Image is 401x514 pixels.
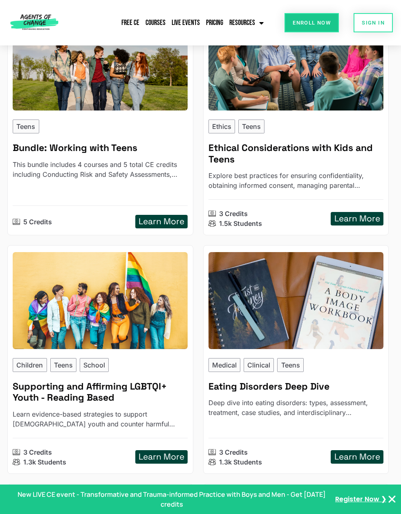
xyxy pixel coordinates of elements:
p: 1.3k Students [23,457,66,467]
p: 3 Credits [219,209,248,219]
a: Courses [143,14,168,32]
p: New LIVE CE event - Transformative and Trauma-informed Practice with Boys and Men - Get [DATE] cr... [15,489,329,509]
p: This bundle includes 4 courses and 5 total CE credits including Conducting Risk and Safety Assess... [13,160,188,179]
p: 1.5k Students [219,219,262,228]
h5: Learn More [334,452,380,462]
img: Supporting and Affirming LGBTQI+ Youth (3 General CE Credit) - Reading Based [13,252,188,349]
img: Ethical Considerations with Kids and Teens (3 Ethics CE Credit) [208,14,383,111]
p: Deep dive into eating disorders: types, assessment, treatment, case studies, and interdisciplinar... [208,398,383,417]
span: SIGN IN [362,20,385,25]
p: Explore best practices for ensuring confidentiality, obtaining informed consent, managing parenta... [208,171,383,190]
img: Eating Disorders Deep Dive (3 General CE Credit) [208,252,383,349]
img: Working with Teens - 5 Credit CE Bundle [13,14,188,111]
a: Free CE [119,14,141,32]
p: Teens [242,122,261,131]
p: Children [16,360,43,370]
a: Supporting and Affirming LGBTQI+ Youth (3 General CE Credit) - Reading BasedChildrenTeensSchool S... [7,245,193,474]
h5: Learn More [139,216,184,227]
h5: Eating Disorders Deep Dive [208,381,383,392]
p: 1.3k Students [219,457,262,467]
p: Medical [212,360,237,370]
h5: Bundle: Working with Teens [13,142,188,154]
a: Resources [227,14,266,32]
h5: Learn More [139,452,184,462]
p: Learn evidence-based strategies to support LGBTQI+ youth and counter harmful interventions. SAMHS... [13,409,188,429]
a: SIGN IN [354,13,393,32]
p: Teens [281,360,300,370]
a: Live Events [170,14,202,32]
nav: Menu [85,14,266,32]
a: Pricing [204,14,225,32]
button: Close Banner [387,494,397,504]
h5: Ethical Considerations with Kids and Teens [208,142,383,165]
p: 3 Credits [219,447,248,457]
span: Enroll Now [293,20,331,25]
p: 3 Credits [23,447,52,457]
a: Eating Disorders Deep Dive (3 General CE Credit)MedicalClinicalTeens Eating Disorders Deep DiveDe... [203,245,389,474]
p: Teens [16,122,35,131]
a: Register Now ❯ [335,495,386,504]
p: 5 Credits [23,217,52,227]
h5: Learn More [334,214,380,224]
p: Teens [54,360,73,370]
a: Ethical Considerations with Kids and Teens (3 Ethics CE Credit)EthicsTeens Ethical Considerations... [203,7,389,236]
p: Clinical [247,360,270,370]
a: Enroll Now [285,13,339,32]
a: Working with Teens - 5 Credit CE BundleTeens Bundle: Working with TeensThis bundle includes 4 cou... [7,7,193,236]
p: Ethics [212,122,231,131]
h5: Supporting and Affirming LGBTQI+ Youth - Reading Based [13,381,188,404]
p: School [83,360,105,370]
